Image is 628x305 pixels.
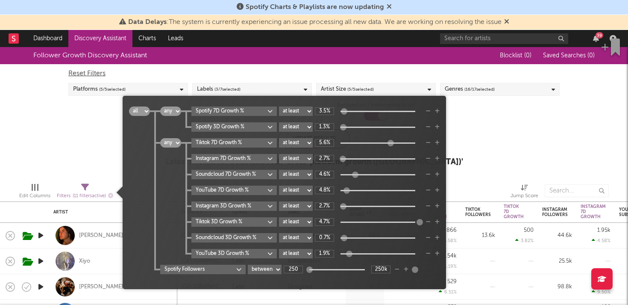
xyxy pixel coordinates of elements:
a: Leads [162,30,189,47]
span: ( 0 ) [524,53,531,59]
span: ( 3 / 7 selected) [214,84,241,95]
a: [PERSON_NAME] [79,232,123,240]
a: [PERSON_NAME] [79,283,123,291]
div: 11.19 % [437,264,457,269]
div: Soundcloud 3D Growth % [196,234,267,242]
div: Edit Columns [19,191,50,201]
span: Saved Searches [543,53,595,59]
div: 4.58 % [592,238,610,243]
div: 98.8k [542,282,572,292]
div: Tiktok 3D Growth % [196,218,267,226]
span: ( 16 / 17 selected) [464,84,495,95]
span: ( 5 / 5 selected) [99,84,126,95]
input: Search for artists [440,33,568,44]
span: ( 0 ) [587,53,595,59]
div: YouTube 7D Growth % [196,187,267,194]
span: Spotify Charts & Playlists are now updating [246,4,384,11]
span: Dismiss [387,4,392,11]
div: 1.95k [597,228,610,233]
div: 1.54k [443,253,457,259]
div: Tiktok 7D Growth [504,204,524,219]
a: Discovery Assistant [68,30,132,47]
div: Jump Score [511,180,538,205]
div: Jump Score [511,191,538,201]
div: Filters(11 filters active) [57,180,113,205]
div: Genres [445,84,495,95]
div: 5.58 % [438,238,457,243]
span: Data Delays [128,19,167,26]
div: 6.51 % [439,289,457,295]
div: 866 [446,228,457,233]
div: Edit Columns [19,180,50,205]
div: Filters [57,191,113,201]
div: 39 [596,32,603,38]
div: 500 [524,228,534,233]
div: Tiktok Followers [465,207,491,217]
div: Spotify Followers [164,266,236,273]
div: Instagram 3D Growth % [196,202,267,210]
div: Reset Filters [68,68,560,79]
div: 529 [447,279,457,284]
input: Search... [545,184,609,197]
div: 9.50 % [592,289,610,295]
span: ( 11 filters active) [73,194,106,198]
div: 44.6k [542,231,572,241]
div: Platforms [73,84,126,95]
div: 25.5k [542,256,572,267]
a: Charts [132,30,162,47]
div: Artist [53,210,169,215]
span: ( 5 / 5 selected) [347,84,374,95]
button: 39 [593,35,599,42]
div: Instagram 7D Growth [581,204,606,219]
div: Artist Size [321,84,374,95]
div: 13.6k [465,231,495,241]
div: Instagram Followers [542,207,568,217]
button: Saved Searches (0) [540,52,595,59]
div: Spotify 3D Growth % [196,123,267,131]
div: Soundcloud 7D Growth % [196,171,267,178]
div: Labels [197,84,241,95]
a: Xiyo [79,258,90,265]
div: Instagram 7D Growth % [196,155,267,163]
a: Dashboard [27,30,68,47]
span: : The system is currently experiencing an issue processing all new data. We are working on resolv... [128,19,502,26]
div: Spotify 7D Growth % [196,107,267,115]
span: Blocklist [500,53,531,59]
div: 3.82 % [515,238,534,243]
div: Follower Growth Discovery Assistant [33,50,147,61]
div: Tiktok 7D Growth % [196,139,267,147]
span: Dismiss [504,19,509,26]
div: YouTube 3D Growth % [196,250,267,258]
